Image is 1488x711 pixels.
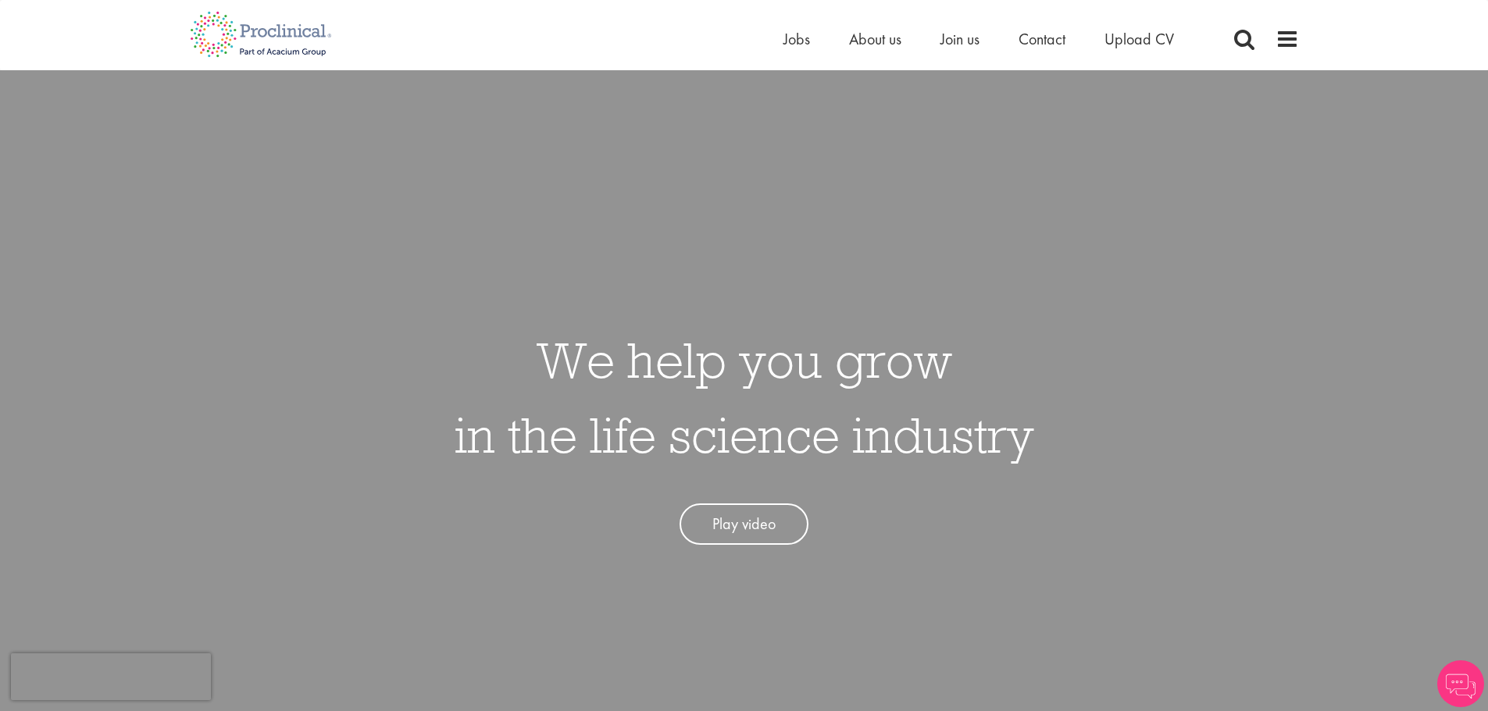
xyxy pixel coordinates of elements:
a: Play video [680,503,808,545]
a: Contact [1019,29,1065,49]
a: Jobs [783,29,810,49]
a: Join us [940,29,980,49]
a: Upload CV [1104,29,1174,49]
img: Chatbot [1437,660,1484,707]
h1: We help you grow in the life science industry [455,322,1034,472]
a: About us [849,29,901,49]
